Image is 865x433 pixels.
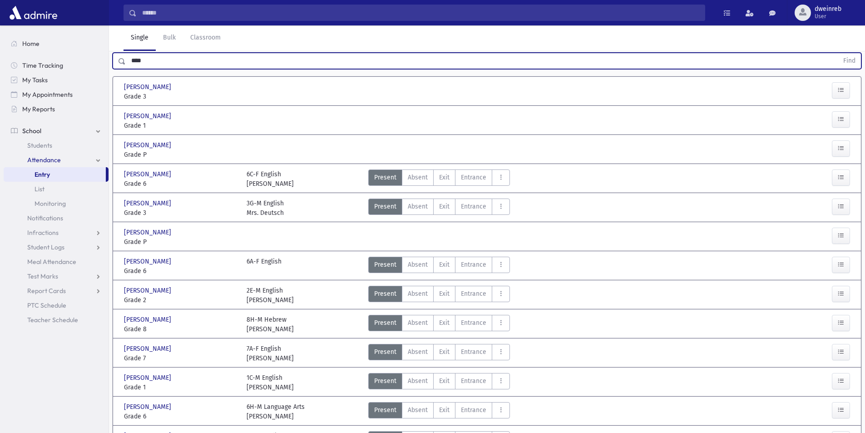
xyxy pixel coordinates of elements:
span: Infractions [27,229,59,237]
input: Search [137,5,705,21]
a: Home [4,36,109,51]
span: Exit [439,405,450,415]
span: Test Marks [27,272,58,280]
span: Entrance [461,405,486,415]
span: Absent [408,376,428,386]
a: Attendance [4,153,109,167]
a: Test Marks [4,269,109,284]
span: Entrance [461,318,486,328]
span: Exit [439,376,450,386]
span: Grade 8 [124,324,237,334]
span: Grade 1 [124,121,237,130]
span: [PERSON_NAME] [124,82,173,92]
span: PTC Schedule [27,301,66,309]
span: Grade P [124,150,237,159]
span: School [22,127,41,135]
span: Absent [408,405,428,415]
span: Grade 6 [124,179,237,189]
span: Exit [439,173,450,182]
div: 6H-M Language Arts [PERSON_NAME] [247,402,305,421]
a: Notifications [4,211,109,225]
a: Meal Attendance [4,254,109,269]
a: Single [124,25,156,51]
span: My Appointments [22,90,73,99]
div: AttTypes [368,402,510,421]
span: Grade 2 [124,295,237,305]
span: [PERSON_NAME] [124,373,173,383]
span: Exit [439,260,450,269]
span: Exit [439,202,450,211]
span: Grade 1 [124,383,237,392]
a: My Reports [4,102,109,116]
span: Grade 6 [124,412,237,421]
span: Present [374,173,396,182]
span: Present [374,376,396,386]
span: Entrance [461,202,486,211]
div: 1C-M English [PERSON_NAME] [247,373,294,392]
a: My Tasks [4,73,109,87]
span: Meal Attendance [27,258,76,266]
div: 6A-F English [247,257,282,276]
a: Report Cards [4,284,109,298]
span: Present [374,405,396,415]
div: 8H-M Hebrew [PERSON_NAME] [247,315,294,334]
a: Time Tracking [4,58,109,73]
div: AttTypes [368,199,510,218]
span: [PERSON_NAME] [124,315,173,324]
a: List [4,182,109,196]
span: Entrance [461,376,486,386]
a: My Appointments [4,87,109,102]
span: Monitoring [35,199,66,208]
div: AttTypes [368,286,510,305]
span: Grade 7 [124,353,237,363]
a: Bulk [156,25,183,51]
span: Grade 3 [124,92,237,101]
a: Infractions [4,225,109,240]
span: Absent [408,318,428,328]
a: Classroom [183,25,228,51]
span: Notifications [27,214,63,222]
span: My Tasks [22,76,48,84]
img: AdmirePro [7,4,59,22]
div: 3G-M English Mrs. Deutsch [247,199,284,218]
div: AttTypes [368,257,510,276]
span: Present [374,202,396,211]
span: [PERSON_NAME] [124,111,173,121]
span: Absent [408,347,428,357]
span: Report Cards [27,287,66,295]
span: Teacher Schedule [27,316,78,324]
div: AttTypes [368,373,510,392]
div: 7A-F English [PERSON_NAME] [247,344,294,363]
div: AttTypes [368,344,510,363]
span: Present [374,289,396,299]
span: Absent [408,260,428,269]
span: Exit [439,318,450,328]
div: 6C-F English [PERSON_NAME] [247,169,294,189]
span: [PERSON_NAME] [124,402,173,412]
span: Entrance [461,347,486,357]
span: Entrance [461,289,486,299]
span: Student Logs [27,243,64,251]
span: [PERSON_NAME] [124,228,173,237]
span: Absent [408,202,428,211]
a: Student Logs [4,240,109,254]
span: Exit [439,289,450,299]
span: [PERSON_NAME] [124,344,173,353]
div: AttTypes [368,169,510,189]
span: [PERSON_NAME] [124,140,173,150]
button: Find [838,53,861,69]
span: [PERSON_NAME] [124,257,173,266]
span: Present [374,318,396,328]
span: Grade 3 [124,208,237,218]
span: [PERSON_NAME] [124,286,173,295]
a: Monitoring [4,196,109,211]
span: [PERSON_NAME] [124,199,173,208]
span: [PERSON_NAME] [124,169,173,179]
span: Present [374,260,396,269]
span: Grade 6 [124,266,237,276]
span: Absent [408,173,428,182]
span: Students [27,141,52,149]
span: Absent [408,289,428,299]
span: Entrance [461,260,486,269]
span: Entrance [461,173,486,182]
